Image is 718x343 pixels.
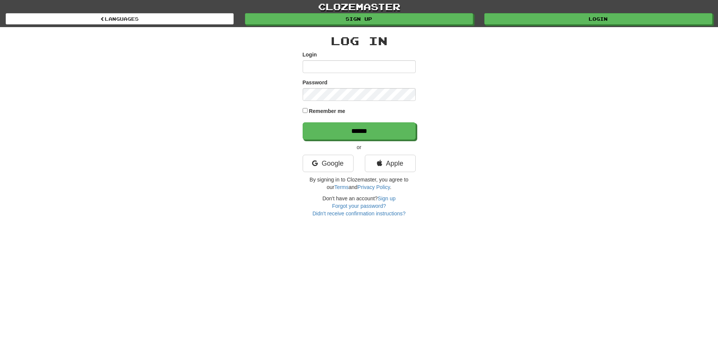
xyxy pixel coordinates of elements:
p: By signing in to Clozemaster, you agree to our and . [303,176,416,191]
a: Forgot your password? [332,203,386,209]
a: Google [303,155,354,172]
a: Languages [6,13,234,24]
div: Don't have an account? [303,195,416,217]
label: Login [303,51,317,58]
label: Password [303,79,328,86]
p: or [303,143,416,151]
a: Terms [334,184,349,190]
label: Remember me [309,107,345,115]
h2: Log In [303,35,416,47]
a: Privacy Policy [357,184,390,190]
a: Apple [365,155,416,172]
a: Sign up [378,195,395,201]
a: Sign up [245,13,473,24]
a: Login [484,13,712,24]
a: Didn't receive confirmation instructions? [312,210,406,216]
